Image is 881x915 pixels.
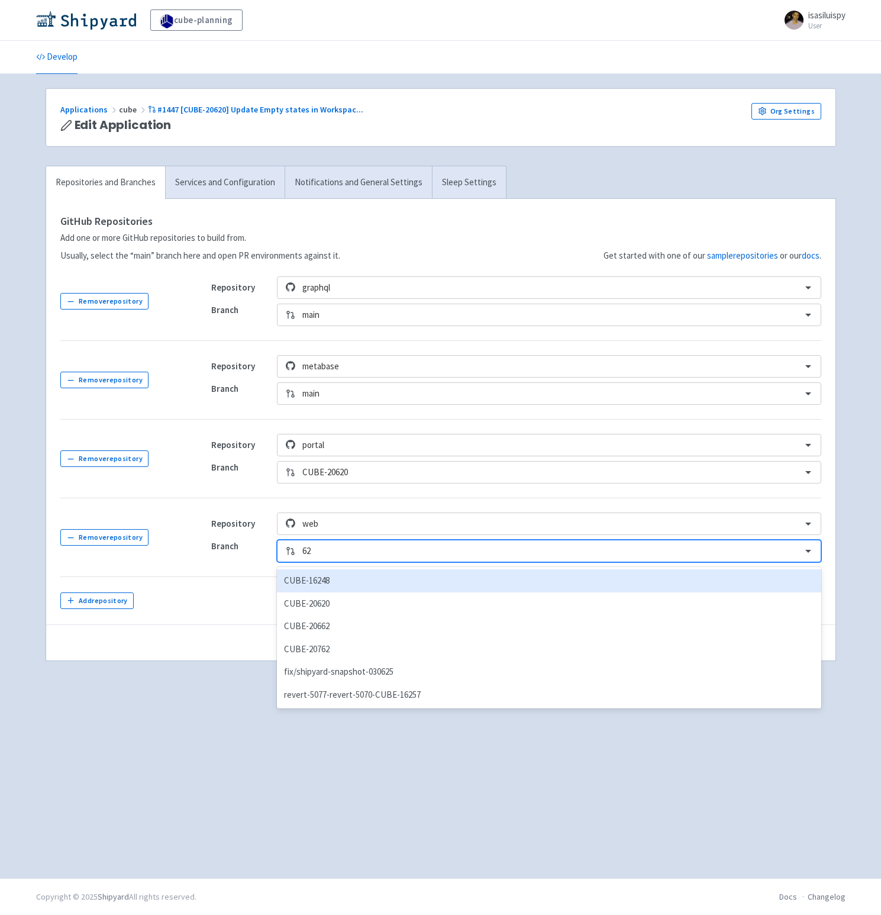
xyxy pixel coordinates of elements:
a: Shipyard [98,891,129,902]
strong: GitHub Repositories [60,214,153,228]
a: Org Settings [751,103,821,120]
button: Removerepository [60,450,149,467]
span: Edit Application [75,118,172,132]
a: #1447 [CUBE-20620] Update Empty states in Workspac... [148,104,366,115]
a: Changelog [808,891,845,902]
strong: Repository [211,360,255,372]
small: User [808,22,845,30]
div: Copyright © 2025 All rights reserved. [36,891,196,903]
button: Removerepository [60,293,149,310]
button: Addrepository [60,592,134,609]
div: CUBE-20662 [277,615,821,638]
div: revert-5077-revert-5070-CUBE-16257 [277,684,821,707]
strong: Branch [211,304,238,315]
span: isasiluispy [808,9,845,21]
a: Repositories and Branches [46,166,165,199]
strong: Repository [211,282,255,293]
span: cube [119,104,148,115]
p: Add one or more GitHub repositories to build from. [60,231,340,245]
a: Notifications and General Settings [285,166,432,199]
a: docs [802,250,819,261]
button: Removerepository [60,372,149,388]
div: CUBE-20762 [277,638,821,661]
strong: Branch [211,462,238,473]
a: Sleep Settings [432,166,506,199]
a: cube-planning [150,9,243,31]
a: Services and Configuration [165,166,285,199]
strong: Branch [211,540,238,552]
strong: Branch [211,383,238,394]
strong: Repository [211,439,255,450]
a: Applications [60,104,119,115]
a: Docs [779,891,797,902]
p: Usually, select the “main” branch here and open PR environments against it. [60,249,340,263]
div: CUBE-16248 [277,569,821,592]
div: fix/shipyard-snapshot-030625 [277,661,821,684]
img: Shipyard logo [36,11,136,30]
div: CUBE-20620 [277,592,821,616]
a: isasiluispy User [777,11,845,30]
span: #1447 [CUBE-20620] Update Empty states in Workspac ... [157,104,363,115]
button: Removerepository [60,529,149,546]
a: Develop [36,41,78,74]
p: Get started with one of our or our . [604,249,821,263]
strong: Repository [211,518,255,529]
a: samplerepositories [707,250,778,261]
